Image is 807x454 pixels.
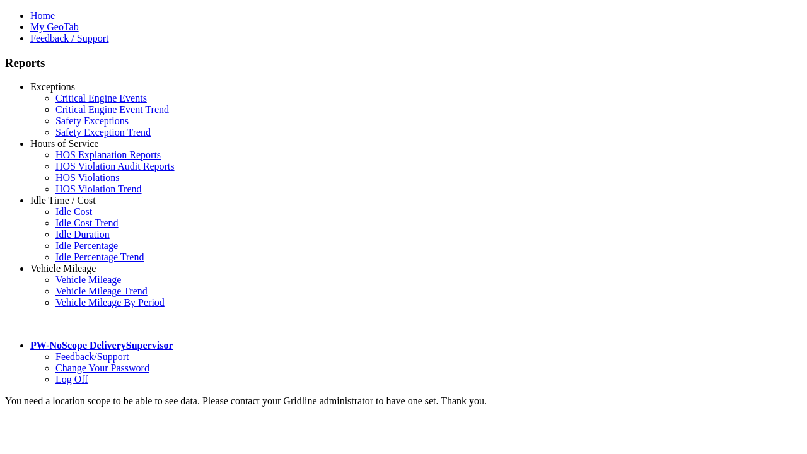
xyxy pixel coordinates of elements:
[55,93,147,103] a: Critical Engine Events
[55,127,151,137] a: Safety Exception Trend
[55,218,119,228] a: Idle Cost Trend
[55,115,129,126] a: Safety Exceptions
[30,81,75,92] a: Exceptions
[55,149,161,160] a: HOS Explanation Reports
[55,172,119,183] a: HOS Violations
[55,240,118,251] a: Idle Percentage
[55,363,149,373] a: Change Your Password
[30,33,108,44] a: Feedback / Support
[5,56,802,70] h3: Reports
[55,104,169,115] a: Critical Engine Event Trend
[30,10,55,21] a: Home
[30,195,96,206] a: Idle Time / Cost
[30,340,173,351] a: PW-NoScope DeliverySupervisor
[55,374,88,385] a: Log Off
[55,183,142,194] a: HOS Violation Trend
[55,286,148,296] a: Vehicle Mileage Trend
[30,263,96,274] a: Vehicle Mileage
[55,229,110,240] a: Idle Duration
[5,395,802,407] div: You need a location scope to be able to see data. Please contact your Gridline administrator to h...
[55,274,121,285] a: Vehicle Mileage
[30,138,98,149] a: Hours of Service
[55,206,92,217] a: Idle Cost
[55,297,165,308] a: Vehicle Mileage By Period
[55,351,129,362] a: Feedback/Support
[55,161,175,172] a: HOS Violation Audit Reports
[30,21,79,32] a: My GeoTab
[55,252,144,262] a: Idle Percentage Trend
